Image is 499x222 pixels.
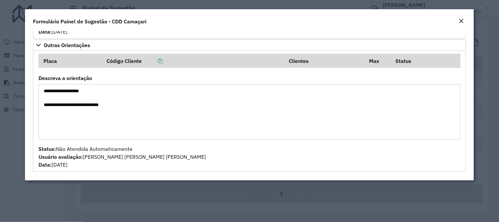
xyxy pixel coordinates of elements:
th: Status [391,54,461,68]
div: Outras Orientações [33,51,466,172]
th: Código Cliente [102,54,285,68]
a: Copiar [142,58,163,64]
span: Não Atendida Automaticamente [PERSON_NAME] [PERSON_NAME] [PERSON_NAME] [DATE] [38,146,206,168]
em: Fechar [459,18,464,24]
th: Placa [38,54,102,68]
strong: Status: [38,146,56,152]
h4: Formulário Painel de Sugestão - CDD Camaçari [33,17,146,25]
a: Outras Orientações [33,40,466,51]
strong: Data: [38,161,52,168]
th: Clientes [285,54,365,68]
strong: Data: [38,28,52,35]
strong: Usuário avaliação: [38,153,83,160]
button: Close [457,17,466,26]
th: Max [365,54,391,68]
label: Descreva a orientação [38,74,92,82]
span: Outras Orientações [44,42,90,48]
